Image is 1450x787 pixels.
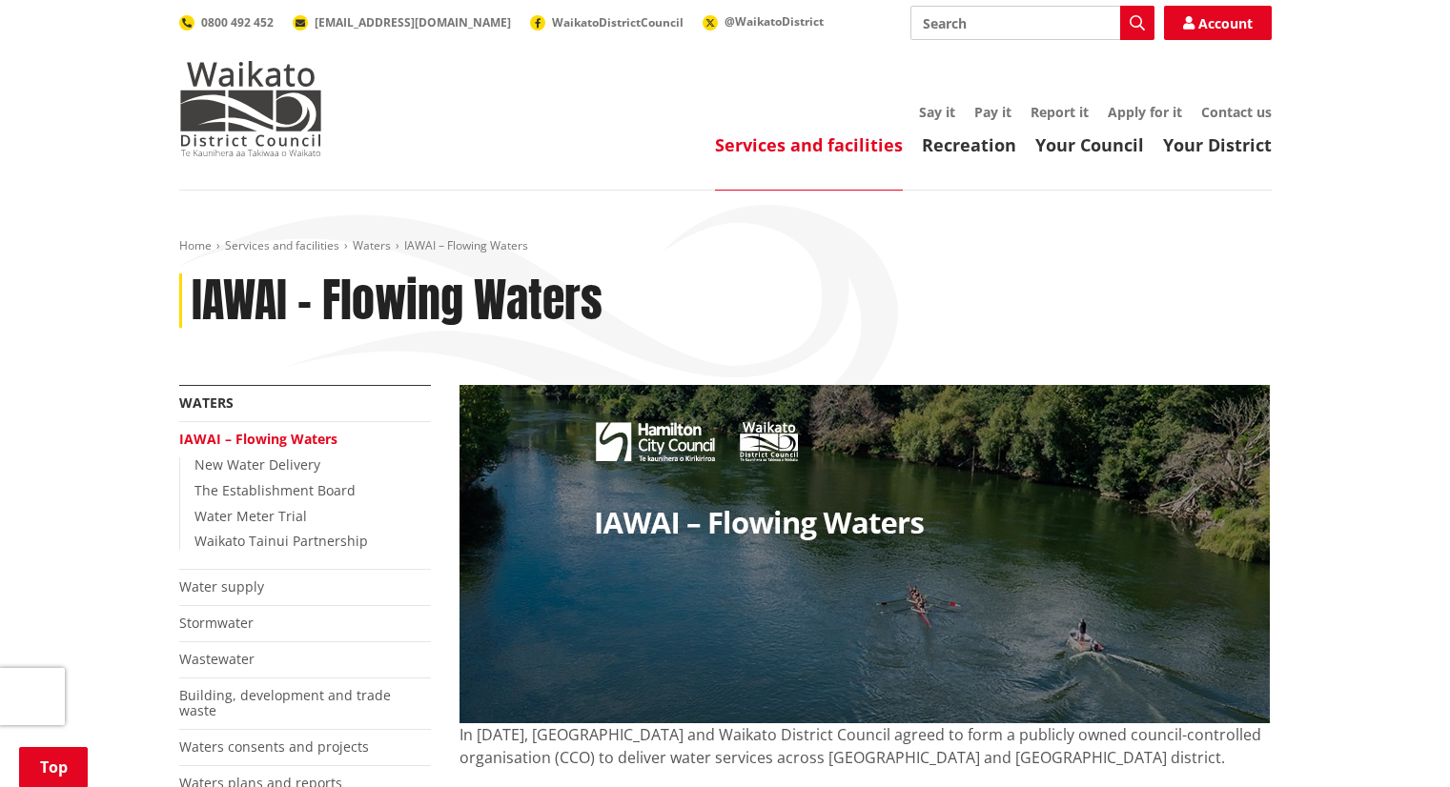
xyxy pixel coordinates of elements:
[179,577,264,595] a: Water supply
[179,430,337,448] a: IAWAI – Flowing Waters
[1031,103,1089,121] a: Report it
[179,14,274,30] a: 0800 492 452
[192,273,602,329] h1: IAWAI – Flowing Waters
[315,14,511,30] span: [EMAIL_ADDRESS][DOMAIN_NAME]
[179,237,212,253] a: Home
[922,133,1016,156] a: Recreation
[353,237,391,253] a: Waters
[552,14,684,30] span: WaikatoDistrictCouncil
[179,393,234,412] a: Waters
[179,650,255,668] a: Wastewater
[1201,103,1272,121] a: Contact us
[919,103,955,121] a: Say it
[404,237,528,253] span: IAWAI – Flowing Waters
[194,455,320,474] a: New Water Delivery
[201,14,274,30] span: 0800 492 452
[1035,133,1144,156] a: Your Council
[225,237,339,253] a: Services and facilities
[715,133,903,156] a: Services and facilities
[530,14,684,30] a: WaikatoDistrictCouncil
[460,385,1270,723] img: 27080 HCC Website Banner V10
[1108,103,1182,121] a: Apply for it
[293,14,511,30] a: [EMAIL_ADDRESS][DOMAIN_NAME]
[974,103,1011,121] a: Pay it
[179,238,1272,254] nav: breadcrumb
[194,507,307,525] a: Water Meter Trial
[460,723,1272,769] p: In [DATE], [GEOGRAPHIC_DATA] and Waikato District Council agreed to form a publicly owned council...
[179,614,254,632] a: Stormwater
[179,686,391,720] a: Building, development and trade waste
[194,481,356,499] a: The Establishment Board
[1164,6,1272,40] a: Account
[179,737,369,756] a: Waters consents and projects
[910,6,1154,40] input: Search input
[703,13,824,30] a: @WaikatoDistrict
[19,747,88,787] a: Top
[194,532,368,550] a: Waikato Tainui Partnership
[179,61,322,156] img: Waikato District Council - Te Kaunihera aa Takiwaa o Waikato
[1163,133,1272,156] a: Your District
[725,13,824,30] span: @WaikatoDistrict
